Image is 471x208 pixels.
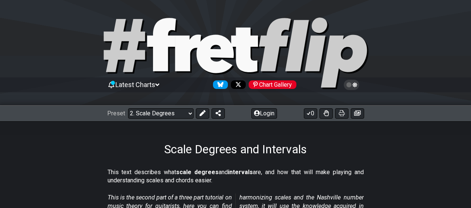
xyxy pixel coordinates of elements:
[115,81,155,89] span: Latest Charts
[246,80,296,89] a: #fretflip at Pinterest
[210,80,228,89] a: Follow #fretflip at Bluesky
[211,108,225,119] button: Share Preset
[351,108,364,119] button: Create image
[319,108,333,119] button: Toggle Dexterity for all fretkits
[196,108,209,119] button: Edit Preset
[107,110,125,117] span: Preset
[108,168,364,185] p: This text describes what and are, and how that will make playing and understanding scales and cho...
[228,169,253,176] strong: intervals
[176,169,219,176] strong: scale degrees
[251,108,277,119] button: Login
[164,142,307,156] h1: Scale Degrees and Intervals
[228,80,246,89] a: Follow #fretflip at X
[335,108,349,119] button: Print
[304,108,317,119] button: 0
[128,108,194,119] select: Preset
[249,80,296,89] div: Chart Gallery
[347,81,356,88] span: Toggle light / dark theme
